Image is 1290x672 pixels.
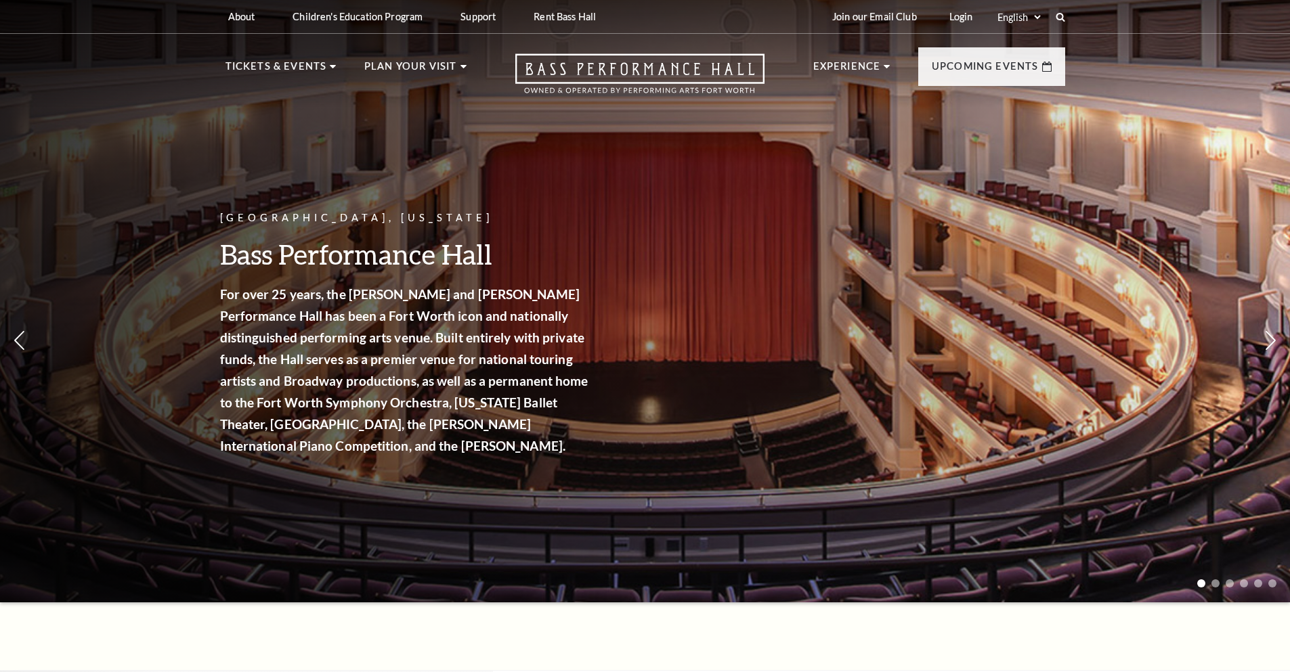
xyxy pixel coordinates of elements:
p: Upcoming Events [932,58,1039,83]
p: Rent Bass Hall [534,11,596,22]
select: Select: [995,11,1043,24]
p: [GEOGRAPHIC_DATA], [US_STATE] [220,210,593,227]
p: About [228,11,255,22]
p: Plan Your Visit [364,58,457,83]
p: Experience [813,58,881,83]
p: Children's Education Program [293,11,423,22]
strong: For over 25 years, the [PERSON_NAME] and [PERSON_NAME] Performance Hall has been a Fort Worth ico... [220,286,588,453]
h3: Bass Performance Hall [220,237,593,271]
p: Support [460,11,496,22]
p: Tickets & Events [225,58,327,83]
